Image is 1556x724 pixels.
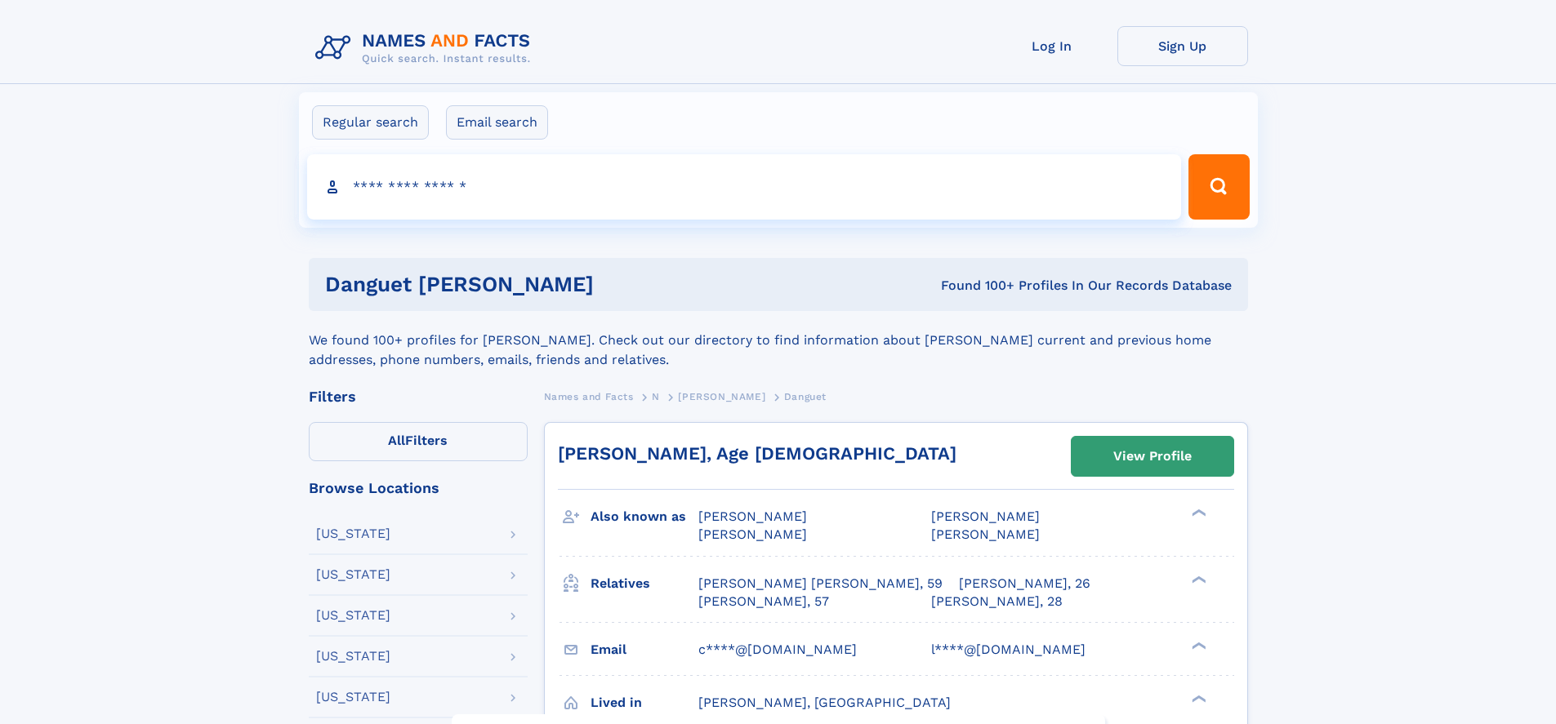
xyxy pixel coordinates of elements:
a: Log In [987,26,1117,66]
a: [PERSON_NAME], 57 [698,593,829,611]
div: ❯ [1188,574,1207,584]
span: [PERSON_NAME] [931,526,1040,542]
h1: danguet [PERSON_NAME] [325,274,768,295]
a: View Profile [1072,437,1233,476]
a: [PERSON_NAME], 26 [959,575,1090,593]
h3: Email [591,636,698,664]
label: Regular search [312,105,429,140]
div: [US_STATE] [316,691,390,704]
span: [PERSON_NAME] [931,509,1040,524]
div: View Profile [1113,438,1192,475]
input: search input [307,154,1182,220]
span: N [652,391,660,402]
div: Filters [309,389,528,404]
a: [PERSON_NAME] [PERSON_NAME], 59 [698,575,943,593]
a: [PERSON_NAME] [678,386,765,406]
span: [PERSON_NAME] [698,526,807,542]
div: [US_STATE] [316,527,390,540]
h3: Lived in [591,689,698,717]
span: All [388,433,405,448]
h3: Also known as [591,503,698,531]
label: Email search [446,105,548,140]
button: Search Button [1188,154,1249,220]
span: [PERSON_NAME] [678,391,765,402]
img: Logo Names and Facts [309,26,544,70]
a: [PERSON_NAME], 28 [931,593,1063,611]
a: Names and Facts [544,386,634,406]
a: Sign Up [1117,26,1248,66]
div: Found 100+ Profiles In Our Records Database [767,277,1232,295]
span: [PERSON_NAME] [698,509,807,524]
a: [PERSON_NAME], Age [DEMOGRAPHIC_DATA] [558,443,956,464]
div: [US_STATE] [316,568,390,581]
h3: Relatives [591,570,698,597]
span: [PERSON_NAME], [GEOGRAPHIC_DATA] [698,695,951,710]
div: ❯ [1188,693,1207,704]
div: Browse Locations [309,481,528,495]
label: Filters [309,422,528,461]
div: ❯ [1188,508,1207,518]
a: N [652,386,660,406]
div: [US_STATE] [316,650,390,663]
span: Danguet [784,391,827,402]
div: [US_STATE] [316,609,390,622]
div: We found 100+ profiles for [PERSON_NAME]. Check out our directory to find information about [PERS... [309,311,1248,370]
div: ❯ [1188,640,1207,651]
